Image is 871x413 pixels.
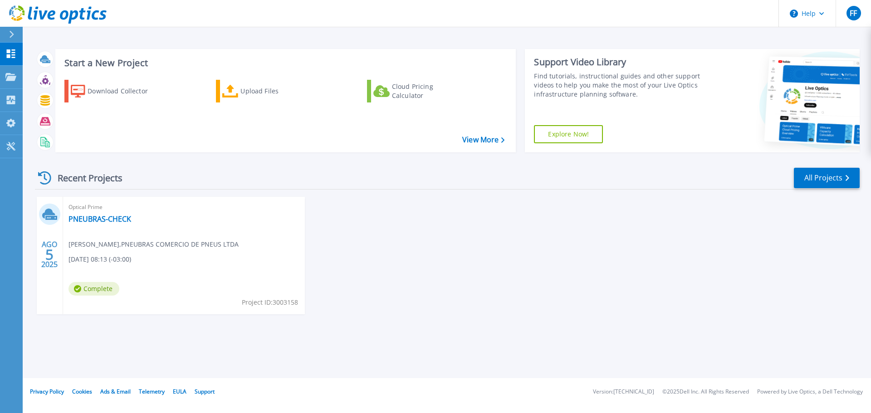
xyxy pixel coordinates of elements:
li: Powered by Live Optics, a Dell Technology [757,389,863,395]
a: All Projects [794,168,860,188]
a: Explore Now! [534,125,603,143]
a: EULA [173,388,186,395]
a: Cloud Pricing Calculator [367,80,468,102]
a: View More [462,136,504,144]
li: © 2025 Dell Inc. All Rights Reserved [662,389,749,395]
span: 5 [45,251,54,258]
span: FF [850,10,857,17]
span: Project ID: 3003158 [242,297,298,307]
div: Download Collector [88,82,160,100]
div: AGO 2025 [41,238,58,271]
a: Ads & Email [100,388,131,395]
div: Upload Files [240,82,313,100]
div: Cloud Pricing Calculator [392,82,465,100]
span: [DATE] 08:13 (-03:00) [69,254,131,264]
a: Download Collector [64,80,166,102]
div: Find tutorials, instructional guides and other support videos to help you make the most of your L... [534,72,705,99]
div: Support Video Library [534,56,705,68]
li: Version: [TECHNICAL_ID] [593,389,654,395]
a: PNEUBRAS-CHECK [69,214,131,224]
a: Upload Files [216,80,317,102]
a: Support [195,388,215,395]
span: [PERSON_NAME] , PNEUBRAS COMERCIO DE PNEUS LTDA [69,239,239,249]
a: Telemetry [139,388,165,395]
a: Cookies [72,388,92,395]
div: Recent Projects [35,167,135,189]
span: Optical Prime [69,202,299,212]
a: Privacy Policy [30,388,64,395]
span: Complete [69,282,119,296]
h3: Start a New Project [64,58,504,68]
